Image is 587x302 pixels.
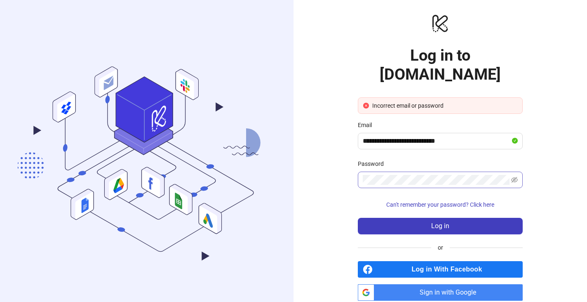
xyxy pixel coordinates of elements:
input: Password [363,175,510,185]
button: Can't remember your password? Click here [358,198,523,211]
a: Can't remember your password? Click here [358,201,523,208]
a: Sign in with Google [358,284,523,301]
button: Log in [358,218,523,234]
span: Log in [431,222,449,230]
div: Incorrect email or password [372,101,517,110]
span: Log in With Facebook [376,261,523,278]
span: close-circle [363,103,369,109]
h1: Log in to [DOMAIN_NAME] [358,46,523,84]
a: Log in With Facebook [358,261,523,278]
span: or [431,243,450,252]
label: Email [358,120,377,130]
span: eye-invisible [511,177,518,183]
span: Sign in with Google [378,284,523,301]
label: Password [358,159,389,168]
input: Email [363,136,510,146]
span: Can't remember your password? Click here [386,201,494,208]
